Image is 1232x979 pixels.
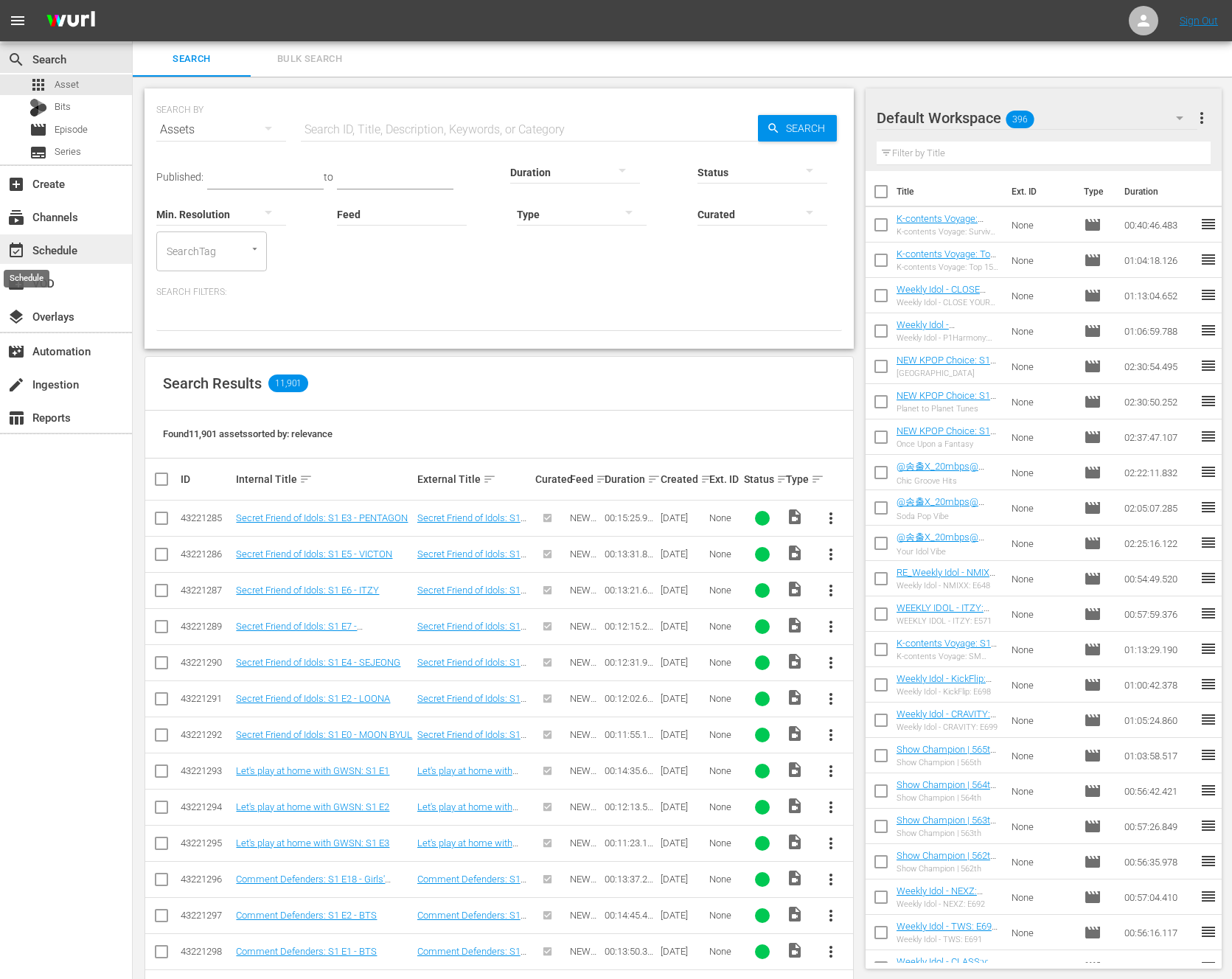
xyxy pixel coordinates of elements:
a: K-contents Voyage: Top 15 Most Viewed - NEW [DOMAIN_NAME] - SSTV - 202508 [897,248,998,293]
div: Ext. ID [709,473,739,485]
span: to [324,171,333,183]
td: None [1006,667,1079,703]
td: None [1006,632,1079,667]
div: None [709,621,739,632]
div: 43221287 [181,585,232,596]
button: more_vert [813,645,849,680]
a: Comment Defenders: S1 E18 - Girls' Generation [417,874,526,896]
td: 01:04:18.126 [1118,243,1200,278]
a: WEEKLY IDOL - ITZY: E571 - NEW [DOMAIN_NAME] - SSTV - 202207 [897,602,998,647]
a: Show Champion | 563th - NEW [DOMAIN_NAME] - SSTV - 202508 [897,815,996,848]
a: Comment Defenders: S1 E1 - BTS [236,946,377,957]
div: WEEKLY IDOL - ITZY: E571 [897,616,1000,626]
span: NEW [DOMAIN_NAME]_Samsung TV Plus_Sep_2020_F01 [570,693,600,792]
div: 43221292 [181,729,232,740]
span: 11,901 [268,374,308,392]
span: Series [29,144,47,161]
span: Episode [1084,322,1102,340]
a: Secret Friend of Idols: S1 E3 - PENTAGON [417,512,526,534]
span: Video [786,869,804,887]
span: Episode [1084,499,1102,517]
div: 43221285 [181,512,232,523]
div: 00:12:13.565 [605,801,655,812]
div: Weekly Idol - NEXZ: E692 [897,899,1000,909]
span: Video [786,725,804,742]
span: event_available [7,242,25,259]
a: Secret Friend of Idols: S1 E7 - KANGDANIEL [236,621,363,643]
div: [DATE] [661,837,705,849]
span: movie [1084,711,1102,729]
a: Weekly Idol - CLOSE YOUR EYES: E701 - NEW [DOMAIN_NAME] - SSTV - 202508 [897,284,999,328]
div: 00:11:55.105 [605,729,655,740]
th: Duration [1116,171,1204,212]
button: more_vert [813,790,849,825]
a: Secret Friend of Idols: S1 E7 - KANGDANIEL [417,621,526,643]
a: K-contents Voyage: Survival Group Compilation - NEW [DOMAIN_NAME] - SSTV - 202508 [897,213,998,268]
div: 00:14:45.447 [605,910,655,921]
div: [GEOGRAPHIC_DATA] [897,369,1000,378]
a: Secret Friend of Idols: S1 E2 - LOONA [417,693,526,715]
a: NEW KPOP Choice: S1 E292 - Once Upon a Fantasy - NEW [DOMAIN_NAME] - SSTV - 202508 [897,425,998,481]
td: None [1006,278,1079,313]
a: Comment Defenders: S1 E18 - Girls' Generation [236,874,391,896]
span: Overlays [7,308,25,326]
div: 00:12:02.652 [605,693,655,704]
td: None [1006,561,1079,596]
span: 396 [1006,104,1034,135]
td: 01:03:58.517 [1118,738,1200,773]
div: 43221290 [181,657,232,668]
span: VOD [7,275,25,293]
span: Episode [1084,641,1102,658]
a: NEW KPOP Choice: S1 E293 - Planet to Planet Tunes - NEW [DOMAIN_NAME] - SSTV - 202508 [897,390,998,445]
p: Search Filters: [156,286,842,299]
span: NEW [DOMAIN_NAME]_Samsung TV Plus_Sep_2020_F01 [570,765,600,865]
div: Status [744,470,782,488]
div: Bits [29,99,47,116]
div: Soda Pop Vibe [897,512,1000,521]
span: sort [776,473,790,486]
td: None [1006,490,1079,526]
div: ID [181,473,232,485]
span: NEW [DOMAIN_NAME]_Samsung TV Plus_Sep_2020_F01 [570,801,600,901]
div: Show Champion | 564th [897,793,1000,803]
span: Bits [55,100,71,114]
span: NEW [DOMAIN_NAME]_Samsung TV Plus_Sep_2020_F01 [570,837,600,937]
div: Curated [535,473,565,485]
span: more_vert [822,690,840,708]
button: more_vert [813,934,849,969]
div: Show Champion | 563th [897,829,1000,838]
div: Feed [570,470,600,488]
div: [DATE] [661,765,705,776]
span: reorder [1200,392,1217,410]
button: more_vert [813,573,849,608]
div: [DATE] [661,874,705,885]
span: Episode [1084,251,1102,269]
div: 00:13:31.863 [605,548,655,560]
span: Series [55,144,81,159]
div: 00:15:25.919 [605,512,655,523]
div: Show Champion | 562th [897,864,1000,874]
div: [DATE] [661,693,705,704]
a: Secret Friend of Idols: S1 E3 - PENTAGON [236,512,408,523]
a: Let's play at home with GWSN: S1 E3 [236,837,389,849]
div: Chic Groove Hits [897,476,1000,486]
td: 00:56:42.421 [1118,773,1200,809]
button: more_vert [813,898,849,933]
span: Episode [1084,605,1102,623]
span: reorder [1200,711,1217,728]
span: more_vert [822,509,840,527]
span: NEW [DOMAIN_NAME]_Samsung TV Plus_Sep_2020_F01 [570,657,600,756]
a: Comment Defenders: S1 E1 - BTS [417,946,526,968]
a: Secret Friend of Idols: S1 E0 - MOON BYUL [236,729,412,740]
img: ans4CAIJ8jUAAAAAAAAAAAAAAAAAAAAAAAAgQb4GAAAAAAAAAAAAAAAAAAAAAAAAJMjXAAAAAAAAAAAAAAAAAAAAAAAAgAT5G... [35,4,106,38]
a: Let's play at home with GWSN: S1 E2 [417,801,518,823]
span: Episode [1084,287,1102,304]
button: more_vert [813,609,849,644]
div: Weekly Idol - CRAVITY: E699 [897,722,1000,732]
div: 43221297 [181,910,232,921]
span: Video [786,761,804,778]
button: more_vert [813,826,849,861]
td: 02:37:47.107 [1118,419,1200,455]
th: Title [897,171,1003,212]
a: Weekly Idol - CRAVITY: E699 - NEW [DOMAIN_NAME] - SSTV - 202508 [897,708,998,753]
